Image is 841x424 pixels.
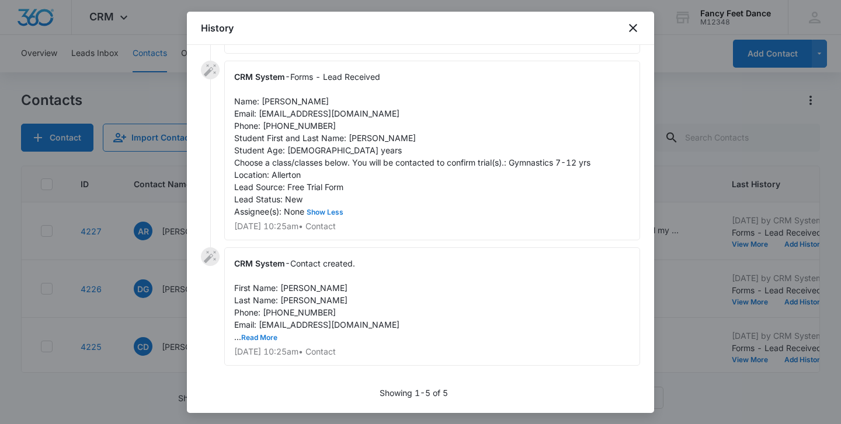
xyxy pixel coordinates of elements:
[234,348,630,356] p: [DATE] 10:25am • Contact
[241,334,277,341] button: Read More
[234,72,285,82] span: CRM System
[304,209,346,216] button: Show Less
[626,21,640,35] button: close
[234,258,285,268] span: CRM System
[201,21,234,35] h1: History
[224,61,640,240] div: -
[224,247,640,366] div: -
[234,258,399,342] span: Contact created. First Name: [PERSON_NAME] Last Name: [PERSON_NAME] Phone: [PHONE_NUMBER] Email: ...
[380,387,448,399] p: Showing 1-5 of 5
[234,222,630,230] p: [DATE] 10:25am • Contact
